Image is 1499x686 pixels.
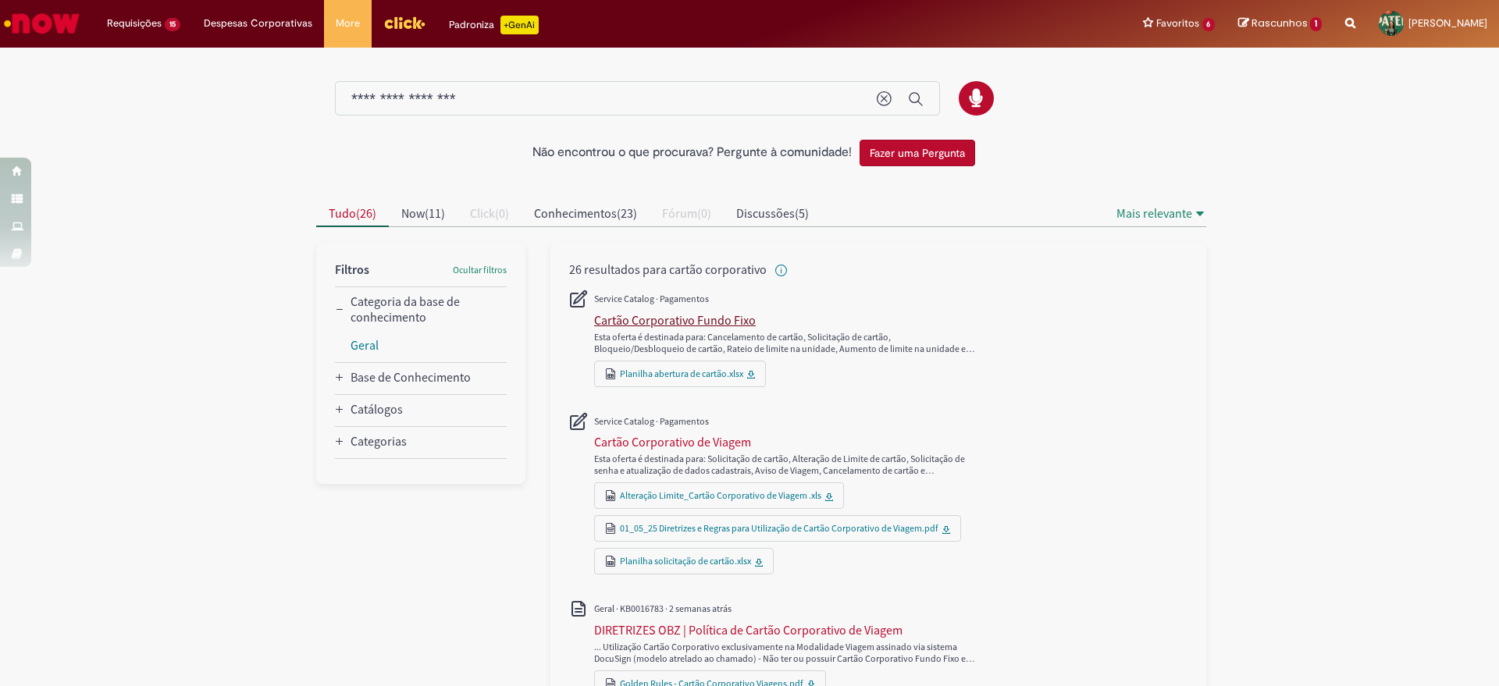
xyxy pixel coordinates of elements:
[1156,16,1199,31] span: Favoritos
[383,11,425,34] img: click_logo_yellow_360x200.png
[1252,16,1308,30] span: Rascunhos
[1238,16,1322,31] a: Rascunhos
[532,146,852,160] h2: Não encontrou o que procurava? Pergunte à comunidade!
[204,16,312,31] span: Despesas Corporativas
[500,16,539,34] p: +GenAi
[1310,17,1322,31] span: 1
[107,16,162,31] span: Requisições
[336,16,360,31] span: More
[2,8,82,39] img: ServiceNow
[860,140,975,166] button: Fazer uma Pergunta
[1408,16,1487,30] span: [PERSON_NAME]
[449,16,539,34] div: Padroniza
[165,18,180,31] span: 15
[1202,18,1216,31] span: 6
